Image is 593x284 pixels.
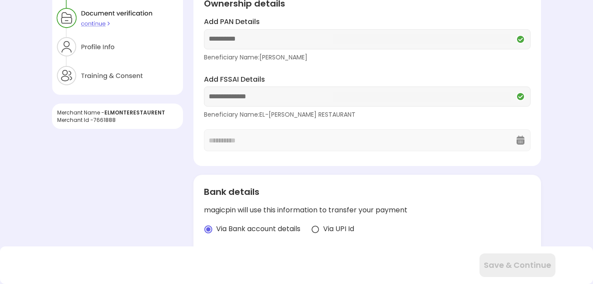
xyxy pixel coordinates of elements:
[104,109,165,116] span: ELMONTERESTAURENT
[204,110,531,119] div: Beneficiary Name: EL-[PERSON_NAME] RESTAURANT
[515,91,526,102] img: Q2VREkDUCX-Nh97kZdnvclHTixewBtwTiuomQU4ttMKm5pUNxe9W_NURYrLCGq_Mmv0UDstOKswiepyQhkhj-wqMpwXa6YfHU...
[515,34,526,45] img: Q2VREkDUCX-Nh97kZdnvclHTixewBtwTiuomQU4ttMKm5pUNxe9W_NURYrLCGq_Mmv0UDstOKswiepyQhkhj-wqMpwXa6YfHU...
[204,205,531,215] div: magicpin will use this information to transfer your payment
[204,225,213,234] img: radio
[204,53,531,62] div: Beneficiary Name: [PERSON_NAME]
[479,253,555,277] button: Save & Continue
[204,75,531,85] label: Add FSSAI Details
[204,185,531,198] div: Bank details
[204,17,531,27] label: Add PAN Details
[216,224,300,234] span: Via Bank account details
[57,109,178,116] div: Merchant Name -
[204,245,531,255] label: Account Holder Name
[323,224,354,234] span: Via UPI Id
[57,116,178,124] div: Merchant Id - 7661888
[311,225,320,234] img: radio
